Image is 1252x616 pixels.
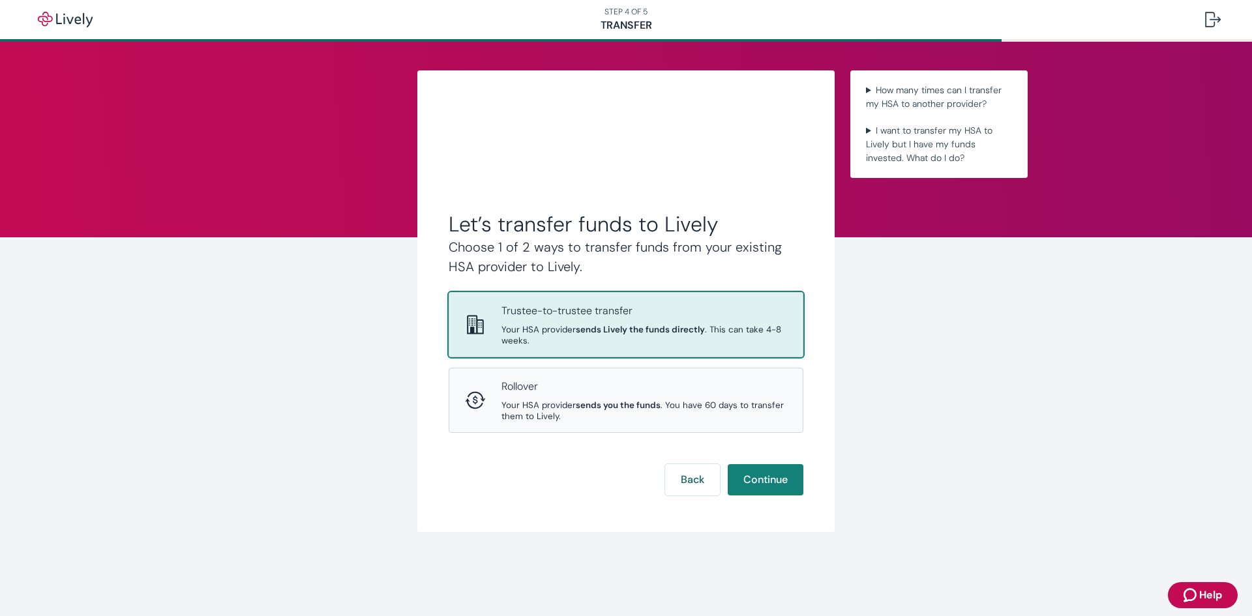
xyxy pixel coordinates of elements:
strong: sends Lively the funds directly [576,324,705,335]
svg: Rollover [465,390,486,411]
summary: How many times can I transfer my HSA to another provider? [861,81,1017,113]
button: Zendesk support iconHelp [1168,582,1238,608]
h4: Choose 1 of 2 ways to transfer funds from your existing HSA provider to Lively. [449,237,803,276]
span: Your HSA provider . You have 60 days to transfer them to Lively. [501,400,787,422]
p: Rollover [501,379,787,394]
summary: I want to transfer my HSA to Lively but I have my funds invested. What do I do? [861,121,1017,168]
h2: Let’s transfer funds to Lively [449,211,803,237]
button: Back [665,464,720,495]
button: Trustee-to-trusteeTrustee-to-trustee transferYour HSA providersends Lively the funds directly. Th... [449,293,803,357]
img: Lively [29,12,102,27]
svg: Zendesk support icon [1184,587,1199,603]
p: Trustee-to-trustee transfer [501,303,787,319]
button: Log out [1195,4,1231,35]
button: Continue [728,464,803,495]
span: Your HSA provider . This can take 4-8 weeks. [501,324,787,346]
button: RolloverRolloverYour HSA providersends you the funds. You have 60 days to transfer them to Lively. [449,368,803,432]
span: Help [1199,587,1222,603]
svg: Trustee-to-trustee [465,314,486,335]
strong: sends you the funds [576,400,661,411]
